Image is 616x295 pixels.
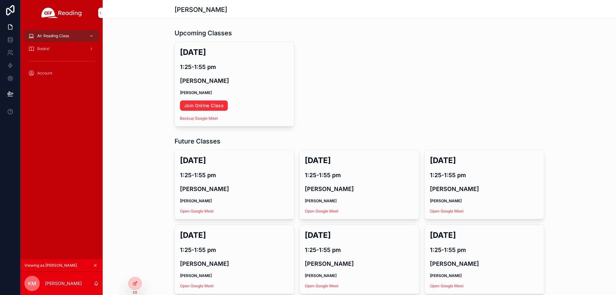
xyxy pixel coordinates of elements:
[21,26,103,87] div: scrollable content
[41,8,82,18] img: App logo
[430,209,464,213] a: Open Google Meet
[180,259,289,268] h4: [PERSON_NAME]
[175,5,227,14] h1: [PERSON_NAME]
[180,47,289,57] h2: [DATE]
[305,198,337,203] strong: [PERSON_NAME]
[180,185,289,193] h4: [PERSON_NAME]
[180,155,289,166] h2: [DATE]
[305,155,414,166] h2: [DATE]
[305,185,414,193] h4: [PERSON_NAME]
[180,273,212,278] strong: [PERSON_NAME]
[180,246,289,254] h4: 1:25-1:55 pm
[24,43,99,55] a: Books!
[430,259,539,268] h4: [PERSON_NAME]
[430,246,539,254] h4: 1:25-1:55 pm
[175,137,220,146] h1: Future Classes
[430,283,464,288] a: Open Google Meet
[180,198,212,203] strong: [PERSON_NAME]
[305,283,338,288] a: Open Google Meet
[180,171,289,179] h4: 1:25-1:55 pm
[430,171,539,179] h4: 1:25-1:55 pm
[24,263,77,268] span: Viewing as [PERSON_NAME]
[180,100,228,111] a: Join Online Class
[430,198,462,203] strong: [PERSON_NAME]
[305,273,337,278] strong: [PERSON_NAME]
[305,259,414,268] h4: [PERSON_NAME]
[37,33,69,39] span: Air Reading Class
[24,30,99,42] a: Air Reading Class
[24,67,99,79] a: Account
[180,209,214,213] a: Open Google Meet
[180,63,289,71] h4: 1:25-1:55 pm
[305,171,414,179] h4: 1:25-1:55 pm
[37,71,52,76] span: Account
[305,209,338,213] a: Open Google Meet
[37,46,49,51] span: Books!
[305,230,414,240] h2: [DATE]
[180,90,212,95] strong: [PERSON_NAME]
[430,155,539,166] h2: [DATE]
[180,283,214,288] a: Open Google Meet
[430,185,539,193] h4: [PERSON_NAME]
[175,29,232,38] h1: Upcoming Classes
[180,230,289,240] h2: [DATE]
[180,116,218,121] a: Backup Google Meet
[430,273,462,278] strong: [PERSON_NAME]
[28,280,36,287] span: KM
[180,76,289,85] h4: [PERSON_NAME]
[305,246,414,254] h4: 1:25-1:55 pm
[45,280,82,287] p: [PERSON_NAME]
[430,230,539,240] h2: [DATE]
